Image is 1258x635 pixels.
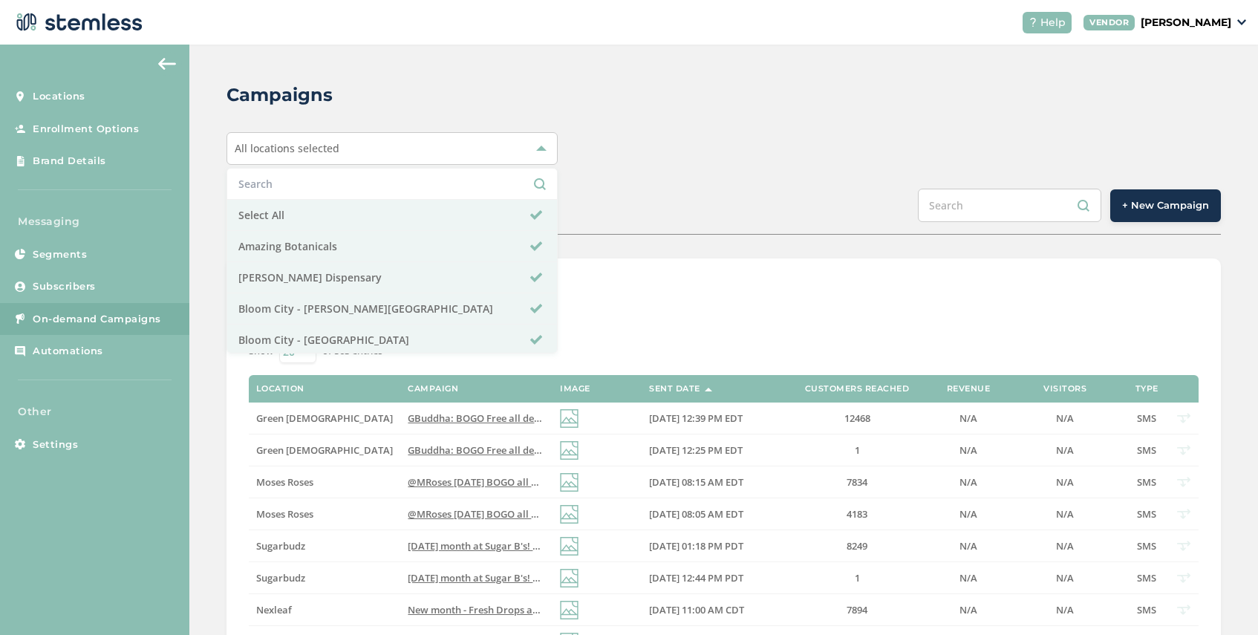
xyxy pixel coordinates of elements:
[1013,412,1117,425] label: N/A
[844,411,870,425] span: 12468
[560,441,579,460] img: icon-img-d887fa0c.svg
[33,437,78,452] span: Settings
[226,82,333,108] h2: Campaigns
[1132,476,1161,489] label: SMS
[790,572,924,584] label: 1
[1056,507,1074,521] span: N/A
[560,569,579,587] img: icon-img-d887fa0c.svg
[408,411,991,425] span: GBuddha: BOGO Free all deli zips [DATE]! Fresh new zips to choose from! Visit our Ferndale store ...
[649,444,775,457] label: 10/03/2025 12:25 PM EDT
[1137,571,1156,584] span: SMS
[649,412,775,425] label: 10/03/2025 12:39 PM EDT
[256,540,394,553] label: Sugarbudz
[939,412,998,425] label: N/A
[959,603,977,616] span: N/A
[1040,15,1066,30] span: Help
[408,475,1005,489] span: @MRoses [DATE] BOGO all deli zips and prepacked deli zips again! Visit our [GEOGRAPHIC_DATA] stor...
[256,507,313,521] span: Moses Roses
[939,508,998,521] label: N/A
[1013,540,1117,553] label: N/A
[408,384,458,394] label: Campaign
[805,384,910,394] label: Customers Reached
[939,540,998,553] label: N/A
[1132,604,1161,616] label: SMS
[256,603,292,616] span: Nexleaf
[256,412,394,425] label: Green Buddha
[256,539,305,553] span: Sugarbudz
[649,411,743,425] span: [DATE] 12:39 PM EDT
[408,540,545,553] label: Halloween month at Sugar B's! New specials on zips, B2G1 treats, and more! Oct 2-5th. Tap link fo...
[847,475,867,489] span: 7834
[408,604,545,616] label: New month - Fresh Drops and Nexlef and Live Source - Tap link for more info Reply END to cancel
[1083,15,1135,30] div: VENDOR
[408,508,545,521] label: @MRoses Tomorrow 10/3 BOGO all deli zips and prepacked deli zips again! Visit our Waterford store...
[256,411,393,425] span: Green [DEMOGRAPHIC_DATA]
[1056,539,1074,553] span: N/A
[790,604,924,616] label: 7894
[1029,18,1037,27] img: icon-help-white-03924b79.svg
[1137,443,1156,457] span: SMS
[959,539,977,553] span: N/A
[1122,198,1209,213] span: + New Campaign
[790,476,924,489] label: 7834
[408,571,988,584] span: [DATE] month at Sugar B's! New specials on zips, B2G1 treats, and more! [DATE]-[DATE]. Tap link f...
[227,262,557,293] li: [PERSON_NAME] Dispensary
[1056,603,1074,616] span: N/A
[649,476,775,489] label: 10/03/2025 08:15 AM EDT
[33,122,139,137] span: Enrollment Options
[1013,604,1117,616] label: N/A
[649,384,700,394] label: Sent Date
[1237,19,1246,25] img: icon_down-arrow-small-66adaf34.svg
[939,572,998,584] label: N/A
[790,412,924,425] label: 12468
[1132,540,1161,553] label: SMS
[1013,572,1117,584] label: N/A
[959,475,977,489] span: N/A
[939,476,998,489] label: N/A
[649,540,775,553] label: 10/02/2025 01:18 PM PDT
[408,412,545,425] label: GBuddha: BOGO Free all deli zips today! Fresh new zips to choose from! Visit our Ferndale store u...
[33,247,87,262] span: Segments
[1056,475,1074,489] span: N/A
[1056,443,1074,457] span: N/A
[1184,564,1258,635] iframe: Chat Widget
[847,539,867,553] span: 8249
[705,388,712,391] img: icon-sort-1e1d7615.svg
[1137,475,1156,489] span: SMS
[158,58,176,70] img: icon-arrow-back-accent-c549486e.svg
[649,572,775,584] label: 10/02/2025 12:44 PM PDT
[256,444,394,457] label: Green Buddha
[33,154,106,169] span: Brand Details
[847,507,867,521] span: 4183
[1056,411,1074,425] span: N/A
[1132,444,1161,457] label: SMS
[560,409,579,428] img: icon-img-d887fa0c.svg
[649,508,775,521] label: 10/03/2025 08:05 AM EDT
[238,176,546,192] input: Search
[847,603,867,616] span: 7894
[560,601,579,619] img: icon-img-d887fa0c.svg
[33,279,96,294] span: Subscribers
[33,312,161,327] span: On-demand Campaigns
[939,604,998,616] label: N/A
[918,189,1101,222] input: Search
[790,508,924,521] label: 4183
[560,537,579,556] img: icon-img-d887fa0c.svg
[1137,603,1156,616] span: SMS
[649,603,744,616] span: [DATE] 11:00 AM CDT
[408,476,545,489] label: @MRoses Tomorrow 10/3 BOGO all deli zips and prepacked deli zips again! Visit our Port Huron stor...
[33,89,85,104] span: Locations
[939,444,998,457] label: N/A
[649,604,775,616] label: 10/02/2025 11:00 AM CDT
[1137,411,1156,425] span: SMS
[12,7,143,37] img: logo-dark-0685b13c.svg
[227,325,557,356] li: Bloom City - [GEOGRAPHIC_DATA]
[855,443,860,457] span: 1
[1137,507,1156,521] span: SMS
[649,475,743,489] span: [DATE] 08:15 AM EDT
[1110,189,1221,222] button: + New Campaign
[33,344,103,359] span: Automations
[408,539,988,553] span: [DATE] month at Sugar B's! New specials on zips, B2G1 treats, and more! [DATE]-[DATE]. Tap link f...
[256,443,393,457] span: Green [DEMOGRAPHIC_DATA]
[408,507,956,521] span: @MRoses [DATE] BOGO all deli zips and prepacked deli zips again! Visit our Waterford store all da...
